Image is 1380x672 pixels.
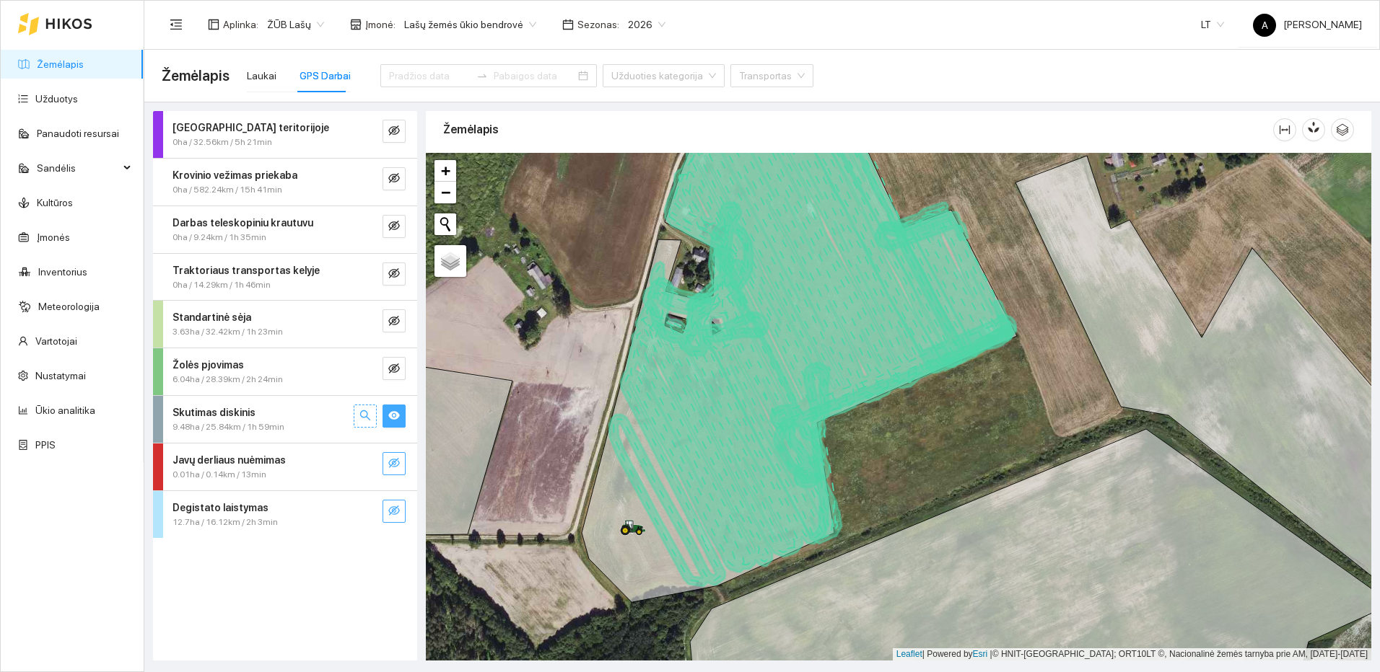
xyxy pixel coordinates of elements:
a: Leaflet [896,649,922,659]
button: eye-invisible [383,500,406,523]
a: Užduotys [35,93,78,105]
span: eye [388,410,400,423]
div: Žolės pjovimas6.04ha / 28.39km / 2h 24mineye-invisible [153,348,417,395]
span: Sandėlis [37,154,119,182]
a: Nustatymai [35,370,86,381]
span: eye-invisible [388,220,400,234]
strong: Standartinė sėja [172,311,251,323]
div: Žemėlapis [443,109,1273,150]
span: column-width [1274,124,1296,136]
a: Ūkio analitika [35,404,95,416]
div: | Powered by © HNIT-[GEOGRAPHIC_DATA]; ORT10LT ©, Nacionalinė žemės tarnyba prie AM, [DATE]-[DATE] [893,648,1371,660]
input: Pabaigos data [494,68,575,84]
button: eye [383,404,406,428]
span: eye-invisible [388,172,400,186]
span: menu-fold [170,18,183,31]
div: Javų derliaus nuėmimas0.01ha / 0.14km / 13mineye-invisible [153,443,417,490]
button: eye-invisible [383,357,406,380]
strong: [GEOGRAPHIC_DATA] teritorijoje [172,122,329,133]
div: Standartinė sėja3.63ha / 32.42km / 1h 23mineye-invisible [153,301,417,348]
a: Kultūros [37,197,73,208]
span: shop [350,19,362,30]
button: eye-invisible [383,215,406,238]
a: Įmonės [37,231,70,243]
span: A [1262,14,1268,37]
div: Traktoriaus transportas kelyje0ha / 14.29km / 1h 46mineye-invisible [153,254,417,301]
span: Sezonas : [577,17,619,32]
button: eye-invisible [383,120,406,143]
button: eye-invisible [383,167,406,190]
span: to [476,70,488,81]
span: eye-invisible [388,268,400,281]
span: − [441,183,450,201]
span: ŽŪB Lašų [267,14,324,35]
span: eye-invisible [388,315,400,329]
button: search [354,404,377,428]
span: [PERSON_NAME] [1253,19,1362,30]
span: Aplinka : [223,17,258,32]
a: Zoom in [434,160,456,182]
span: search [359,410,371,423]
div: GPS Darbai [300,68,351,84]
span: | [990,649,992,659]
a: Esri [973,649,988,659]
button: eye-invisible [383,452,406,475]
a: PPIS [35,439,56,451]
div: Krovinio vežimas priekaba0ha / 582.24km / 15h 41mineye-invisible [153,159,417,205]
a: Inventorius [38,266,87,278]
span: 0ha / 582.24km / 15h 41min [172,183,282,197]
div: Degistato laistymas12.7ha / 16.12km / 2h 3mineye-invisible [153,491,417,538]
strong: Degistato laistymas [172,502,268,513]
span: 12.7ha / 16.12km / 2h 3min [172,516,278,529]
span: Lašų žemės ūkio bendrovė [404,14,536,35]
span: 0ha / 9.24km / 1h 35min [172,231,266,244]
span: 0ha / 32.56km / 5h 21min [172,136,272,149]
div: Laukai [247,68,276,84]
button: eye-invisible [383,262,406,286]
strong: Javų derliaus nuėmimas [172,454,286,466]
a: Meteorologija [38,301,100,312]
strong: Skutimas diskinis [172,407,256,418]
span: 9.48ha / 25.84km / 1h 59min [172,420,284,434]
span: eye-invisible [388,457,400,471]
a: Zoom out [434,182,456,203]
div: Skutimas diskinis9.48ha / 25.84km / 1h 59minsearcheye [153,396,417,443]
button: menu-fold [162,10,191,39]
input: Pradžios data [389,68,471,84]
span: 3.63ha / 32.42km / 1h 23min [172,325,283,339]
button: column-width [1273,118,1296,141]
span: calendar [562,19,574,30]
div: [GEOGRAPHIC_DATA] teritorijoje0ha / 32.56km / 5h 21mineye-invisible [153,111,417,158]
span: eye-invisible [388,505,400,518]
a: Layers [434,245,466,277]
span: eye-invisible [388,363,400,376]
a: Vartotojai [35,335,77,347]
span: + [441,162,450,180]
span: 2026 [628,14,665,35]
span: eye-invisible [388,125,400,138]
button: Initiate a new search [434,213,456,235]
span: Žemėlapis [162,64,230,87]
span: 0ha / 14.29km / 1h 46min [172,278,271,292]
button: eye-invisible [383,309,406,332]
strong: Žolės pjovimas [172,359,244,371]
span: Įmonė : [365,17,396,32]
span: swap-right [476,70,488,81]
span: 6.04ha / 28.39km / 2h 24min [172,373,283,386]
strong: Krovinio vežimas priekaba [172,169,297,181]
strong: Darbas teleskopiniu krautuvu [172,217,313,229]
a: Panaudoti resursai [37,128,119,139]
span: LT [1201,14,1224,35]
div: Darbas teleskopiniu krautuvu0ha / 9.24km / 1h 35mineye-invisible [153,206,417,253]
a: Žemėlapis [37,58,84,70]
span: layout [208,19,219,30]
span: 0.01ha / 0.14km / 13min [172,468,266,482]
strong: Traktoriaus transportas kelyje [172,265,320,276]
